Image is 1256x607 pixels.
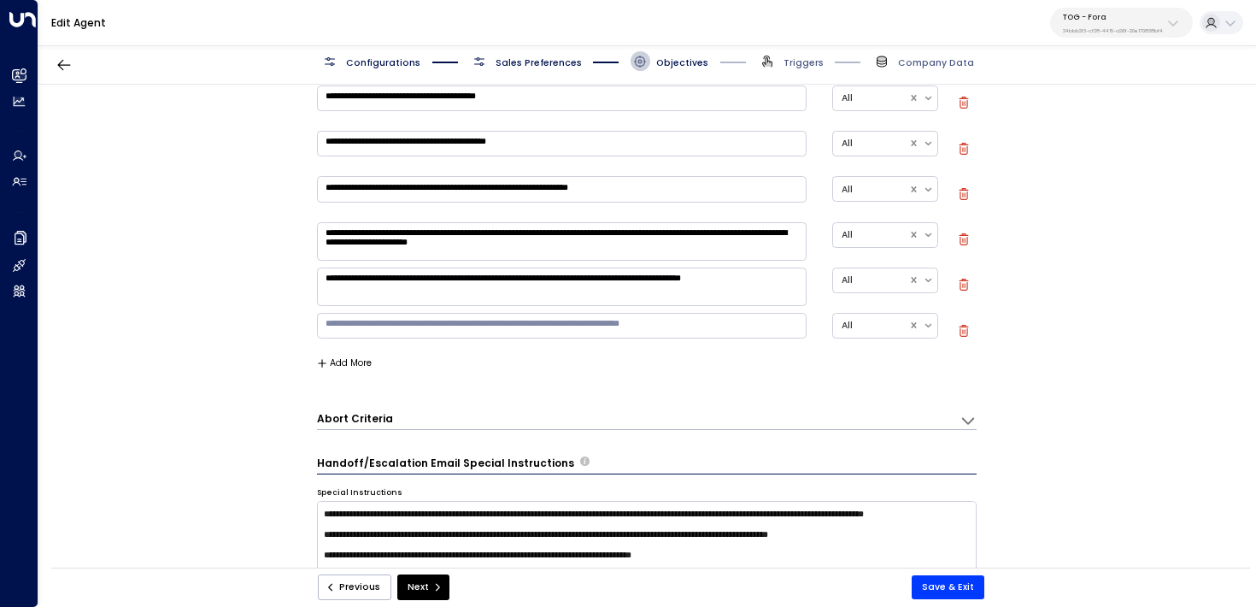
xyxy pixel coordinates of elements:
button: Save & Exit [912,575,984,599]
span: Provide any specific instructions for the content of handoff or escalation emails. These notes gu... [580,456,590,471]
p: TOG - Fora [1063,12,1163,22]
label: Special Instructions [317,487,402,499]
h3: Abort Criteria [317,411,393,426]
span: Triggers [784,56,824,69]
button: Previous [318,575,391,600]
button: TOG - Fora24bbb2f3-cf28-4415-a26f-20e170838bf4 [1050,8,1193,38]
span: Configurations [346,56,420,69]
div: Abort CriteriaDefine the scenarios in which the AI agent should abort or terminate the conversati... [317,411,977,429]
h3: Handoff/Escalation Email Special Instructions [317,456,574,471]
button: Next [397,575,449,600]
button: Add More [317,358,373,368]
a: Edit Agent [51,15,106,30]
span: Objectives [656,56,708,69]
span: Sales Preferences [496,56,582,69]
p: 24bbb2f3-cf28-4415-a26f-20e170838bf4 [1063,27,1163,34]
span: Company Data [898,56,974,69]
